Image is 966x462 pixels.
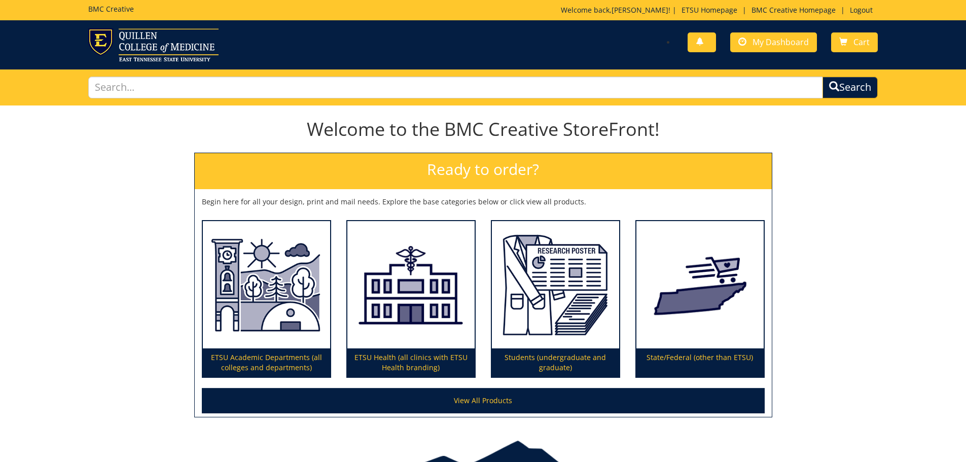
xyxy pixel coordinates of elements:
p: State/Federal (other than ETSU) [636,348,764,377]
a: ETSU Health (all clinics with ETSU Health branding) [347,221,475,377]
span: Cart [853,37,870,48]
a: ETSU Academic Departments (all colleges and departments) [203,221,330,377]
img: ETSU logo [88,28,219,61]
button: Search [822,77,878,98]
h1: Welcome to the BMC Creative StoreFront! [194,119,772,139]
span: My Dashboard [753,37,809,48]
p: Begin here for all your design, print and mail needs. Explore the base categories below or click ... [202,197,765,207]
img: Students (undergraduate and graduate) [492,221,619,349]
p: ETSU Health (all clinics with ETSU Health branding) [347,348,475,377]
a: [PERSON_NAME] [612,5,668,15]
p: ETSU Academic Departments (all colleges and departments) [203,348,330,377]
a: Cart [831,32,878,52]
p: Students (undergraduate and graduate) [492,348,619,377]
img: State/Federal (other than ETSU) [636,221,764,349]
a: My Dashboard [730,32,817,52]
p: Welcome back, ! | | | [561,5,878,15]
img: ETSU Health (all clinics with ETSU Health branding) [347,221,475,349]
a: Students (undergraduate and graduate) [492,221,619,377]
h2: Ready to order? [195,153,772,189]
a: ETSU Homepage [676,5,742,15]
h5: BMC Creative [88,5,134,13]
a: View All Products [202,388,765,413]
a: BMC Creative Homepage [746,5,841,15]
a: State/Federal (other than ETSU) [636,221,764,377]
img: ETSU Academic Departments (all colleges and departments) [203,221,330,349]
input: Search... [88,77,824,98]
a: Logout [845,5,878,15]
